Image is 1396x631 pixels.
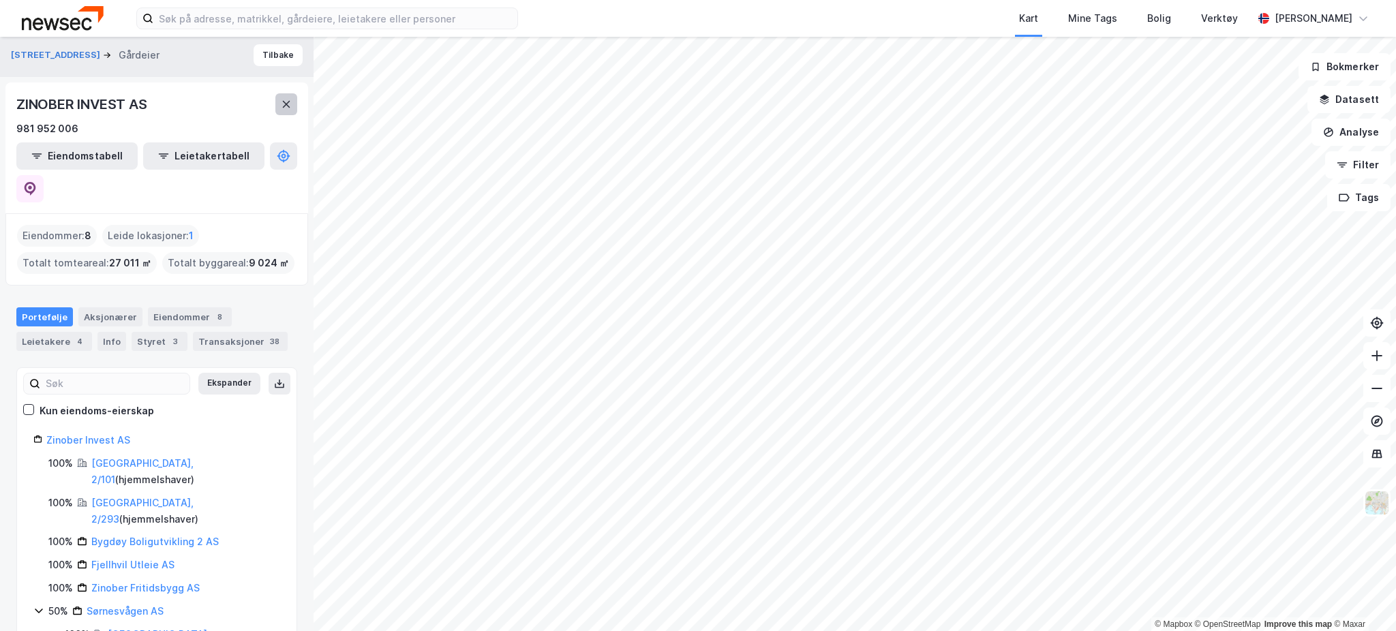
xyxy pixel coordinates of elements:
[1299,53,1391,80] button: Bokmerker
[91,559,174,570] a: Fjellhvil Utleie AS
[16,121,78,137] div: 981 952 006
[48,580,73,596] div: 100%
[189,228,194,244] span: 1
[1264,619,1332,629] a: Improve this map
[213,310,226,324] div: 8
[97,332,126,351] div: Info
[91,536,219,547] a: Bygdøy Boligutvikling 2 AS
[1147,10,1171,27] div: Bolig
[109,255,151,271] span: 27 011 ㎡
[1201,10,1238,27] div: Verktøy
[91,497,194,525] a: [GEOGRAPHIC_DATA], 2/293
[1068,10,1117,27] div: Mine Tags
[1155,619,1192,629] a: Mapbox
[198,373,260,395] button: Ekspander
[91,457,194,485] a: [GEOGRAPHIC_DATA], 2/101
[1307,86,1391,113] button: Datasett
[119,47,160,63] div: Gårdeier
[78,307,142,326] div: Aksjonærer
[1019,10,1038,27] div: Kart
[132,332,187,351] div: Styret
[17,252,157,274] div: Totalt tomteareal :
[40,373,189,394] input: Søk
[91,495,280,527] div: ( hjemmelshaver )
[1275,10,1352,27] div: [PERSON_NAME]
[48,455,73,472] div: 100%
[16,142,138,170] button: Eiendomstabell
[48,534,73,550] div: 100%
[85,228,91,244] span: 8
[148,307,232,326] div: Eiendommer
[193,332,288,351] div: Transaksjoner
[267,335,282,348] div: 38
[102,225,199,247] div: Leide lokasjoner :
[91,582,200,594] a: Zinober Fritidsbygg AS
[73,335,87,348] div: 4
[162,252,294,274] div: Totalt byggareal :
[254,44,303,66] button: Tilbake
[17,225,97,247] div: Eiendommer :
[46,434,130,446] a: Zinober Invest AS
[1328,566,1396,631] iframe: Chat Widget
[48,557,73,573] div: 100%
[249,255,289,271] span: 9 024 ㎡
[16,93,150,115] div: ZINOBER INVEST AS
[11,48,103,62] button: [STREET_ADDRESS]
[1195,619,1261,629] a: OpenStreetMap
[153,8,517,29] input: Søk på adresse, matrikkel, gårdeiere, leietakere eller personer
[87,605,164,617] a: Sørnesvågen AS
[1364,490,1390,516] img: Z
[48,495,73,511] div: 100%
[48,603,68,619] div: 50%
[1328,566,1396,631] div: Kontrollprogram for chat
[22,6,104,30] img: newsec-logo.f6e21ccffca1b3a03d2d.png
[1311,119,1391,146] button: Analyse
[143,142,264,170] button: Leietakertabell
[40,403,154,419] div: Kun eiendoms-eierskap
[1327,184,1391,211] button: Tags
[1325,151,1391,179] button: Filter
[91,455,280,488] div: ( hjemmelshaver )
[168,335,182,348] div: 3
[16,332,92,351] div: Leietakere
[16,307,73,326] div: Portefølje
